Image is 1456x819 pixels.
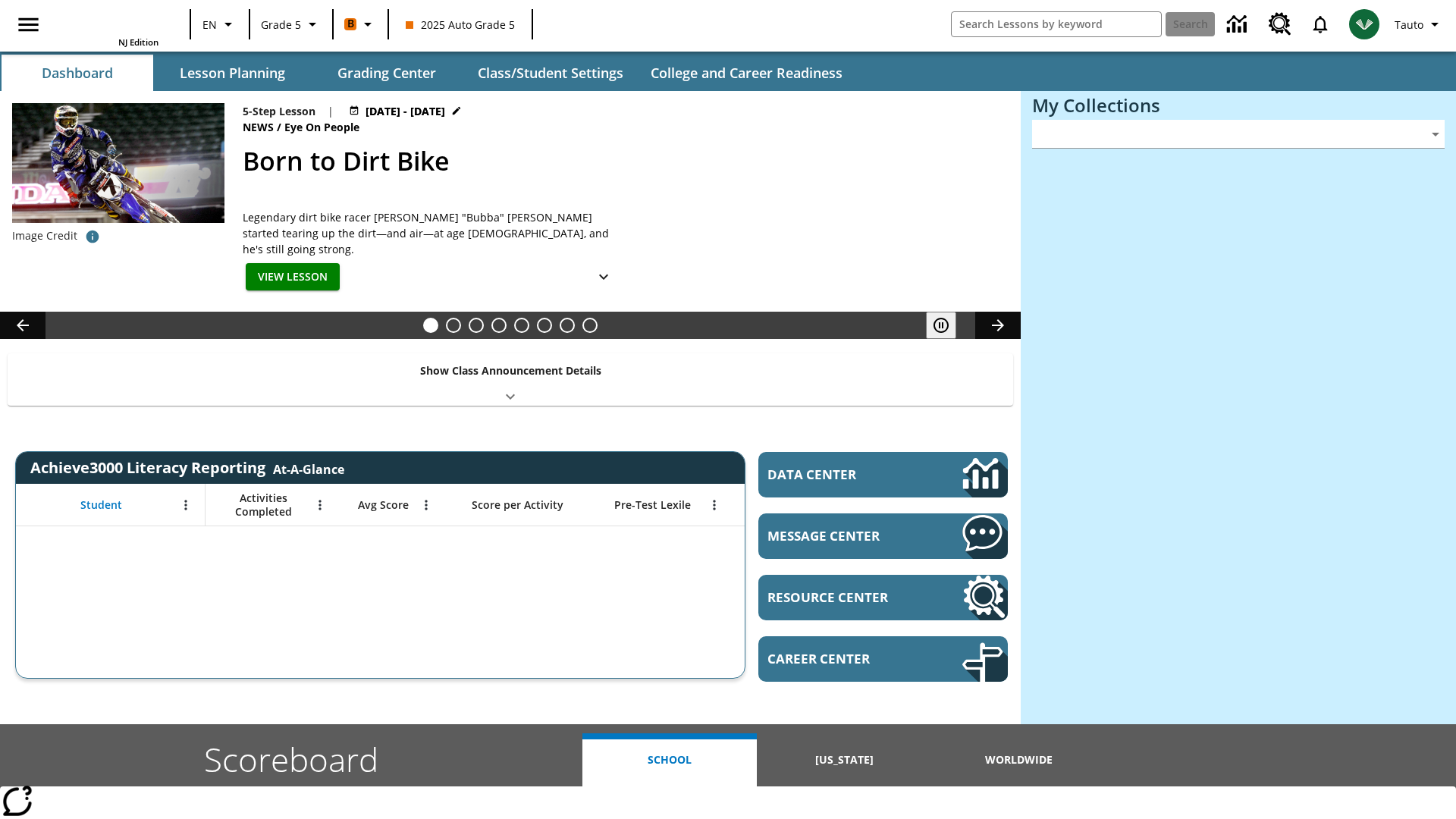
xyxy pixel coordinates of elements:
button: Open Menu [415,494,438,516]
button: Slide 3 What's the Big Idea? [469,318,484,333]
button: Lesson carousel, Next [975,312,1021,339]
input: search field [952,12,1161,36]
button: Language: EN, Select a language [196,11,244,38]
span: News [243,119,277,136]
button: Open Menu [174,494,197,516]
a: Data Center [758,452,1008,497]
span: Tauto [1395,17,1423,33]
button: College and Career Readiness [639,55,855,91]
div: Show Class Announcement Details [8,353,1013,406]
button: Show Details [588,263,619,291]
div: Legendary dirt bike racer [PERSON_NAME] "Bubba" [PERSON_NAME] started tearing up the dirt—and air... [243,209,622,257]
button: Pause [926,312,956,339]
button: Credit: Rick Scuteri/AP Images [77,223,108,250]
button: School [582,733,757,786]
button: Slide 6 Career Lesson [537,318,552,333]
span: Score per Activity [472,498,563,512]
button: Open Menu [703,494,726,516]
a: Message Center [758,513,1008,559]
p: Show Class Announcement Details [420,362,601,378]
span: Resource Center [767,588,917,606]
span: Message Center [767,527,917,544]
button: Slide 1 Born to Dirt Bike [423,318,438,333]
button: Dashboard [2,55,153,91]
span: 2025 Auto Grade 5 [406,17,515,33]
button: Boost Class color is orange. Change class color [338,11,383,38]
button: Aug 26 - Aug 26 Choose Dates [346,103,465,119]
h2: Born to Dirt Bike [243,142,1003,180]
button: Class/Student Settings [466,55,635,91]
a: Home [60,6,158,36]
span: Pre-Test Lexile [614,498,691,512]
span: [DATE] - [DATE] [366,103,445,119]
button: Profile/Settings [1389,11,1450,38]
div: Pause [926,312,971,339]
span: Student [80,498,122,512]
button: Grade: Grade 5, Select a grade [255,11,328,38]
span: Eye On People [284,119,362,136]
a: Data Center [1218,4,1260,45]
button: Slide 8 Sleepless in the Animal Kingdom [582,318,598,333]
div: Home [60,5,158,48]
button: Open side menu [6,2,51,47]
span: Avg Score [358,498,409,512]
button: Lesson Planning [156,55,308,91]
button: Slide 4 One Idea, Lots of Hard Work [491,318,507,333]
div: At-A-Glance [273,458,344,478]
button: Slide 5 Pre-release lesson [514,318,529,333]
span: Data Center [767,466,911,483]
a: Resource Center, Will open in new tab [1260,4,1301,45]
a: Career Center [758,636,1008,682]
button: Select a new avatar [1340,5,1389,44]
span: | [328,103,334,119]
p: Image Credit [12,228,77,243]
span: B [347,14,354,33]
span: Activities Completed [213,491,313,519]
button: View Lesson [246,263,340,291]
p: 5-Step Lesson [243,103,315,119]
button: Grading Center [311,55,463,91]
img: Motocross racer James Stewart flies through the air on his dirt bike. [12,103,224,223]
a: Resource Center, Will open in new tab [758,575,1008,620]
span: Legendary dirt bike racer James "Bubba" Stewart started tearing up the dirt—and air—at age 4, and... [243,209,622,257]
span: NJ Edition [118,36,158,48]
span: Career Center [767,650,917,667]
button: Slide 7 Making a Difference for the Planet [560,318,575,333]
button: Slide 2 Cars of the Future? [446,318,461,333]
a: Notifications [1301,5,1340,44]
img: avatar image [1349,9,1379,39]
span: Achieve3000 Literacy Reporting [30,457,344,478]
button: Open Menu [309,494,331,516]
span: / [277,120,281,134]
button: Worldwide [932,733,1106,786]
button: [US_STATE] [757,733,931,786]
span: EN [202,17,217,33]
span: Grade 5 [261,17,301,33]
h3: My Collections [1032,95,1445,116]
